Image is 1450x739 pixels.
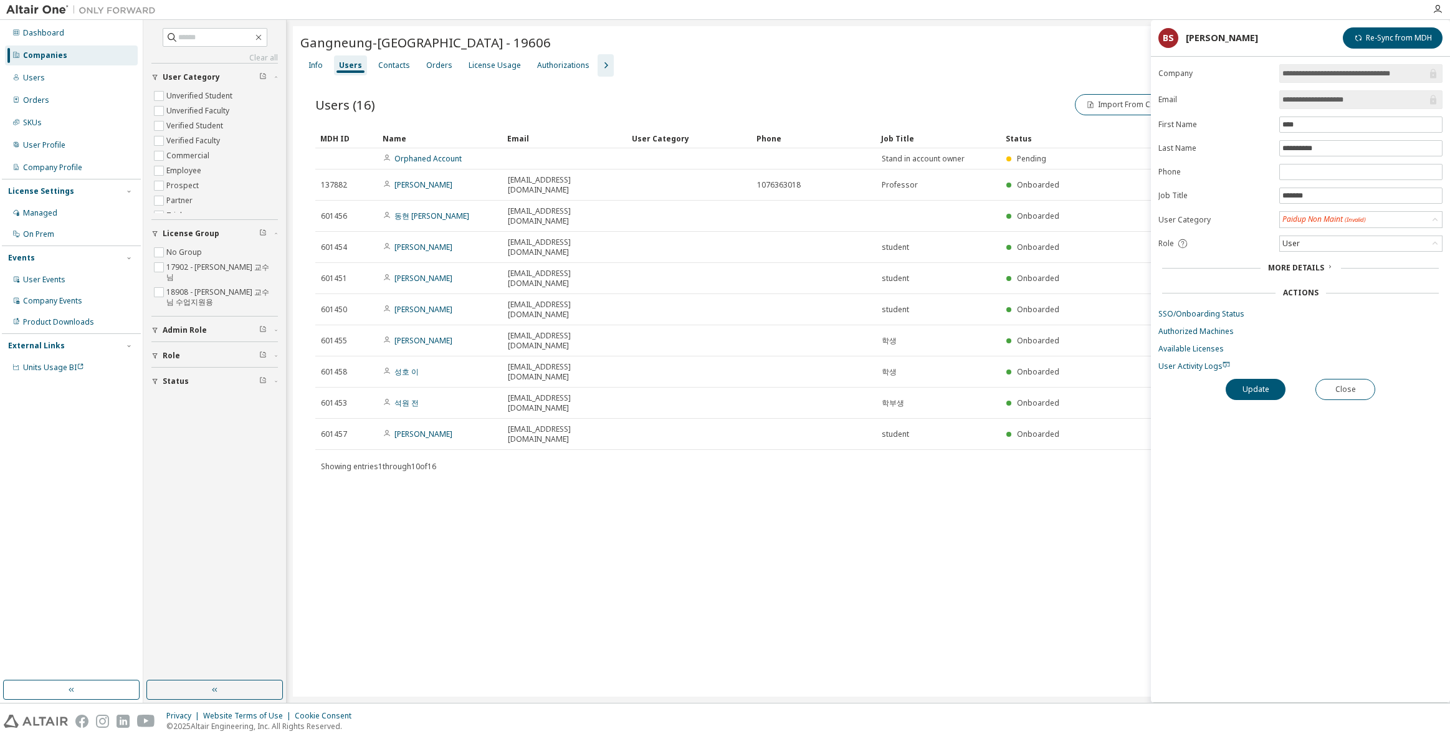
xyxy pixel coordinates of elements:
[1186,33,1258,43] div: [PERSON_NAME]
[23,73,45,83] div: Users
[1017,179,1059,190] span: Onboarded
[1343,27,1443,49] button: Re-Sync from MDH
[1158,120,1272,130] label: First Name
[151,368,278,395] button: Status
[508,269,621,288] span: [EMAIL_ADDRESS][DOMAIN_NAME]
[166,711,203,721] div: Privacy
[1158,361,1230,371] span: User Activity Logs
[508,237,621,257] span: [EMAIL_ADDRESS][DOMAIN_NAME]
[166,260,278,285] label: 17902 - [PERSON_NAME] 교수님
[1158,239,1174,249] span: Role
[308,60,323,70] div: Info
[8,341,65,351] div: External Links
[163,325,207,335] span: Admin Role
[166,193,195,208] label: Partner
[1017,398,1059,408] span: Onboarded
[6,4,162,16] img: Altair One
[756,128,871,148] div: Phone
[1158,28,1178,48] div: bs
[1158,69,1272,79] label: Company
[1158,191,1272,201] label: Job Title
[1345,216,1366,224] span: (Invalid)
[117,715,130,728] img: linkedin.svg
[151,317,278,344] button: Admin Role
[508,175,621,195] span: [EMAIL_ADDRESS][DOMAIN_NAME]
[163,229,219,239] span: License Group
[23,208,57,218] div: Managed
[321,242,347,252] span: 601454
[321,305,347,315] span: 601450
[394,335,452,346] a: [PERSON_NAME]
[96,715,109,728] img: instagram.svg
[394,273,452,284] a: [PERSON_NAME]
[8,253,35,263] div: Events
[1281,237,1302,250] div: User
[23,317,94,327] div: Product Downloads
[1280,212,1442,227] div: Paidup Non Maint (Invalid)
[151,220,278,247] button: License Group
[1315,379,1375,400] button: Close
[166,208,184,223] label: Trial
[23,28,64,38] div: Dashboard
[166,103,232,118] label: Unverified Faculty
[508,331,621,351] span: [EMAIL_ADDRESS][DOMAIN_NAME]
[1268,262,1324,273] span: More Details
[151,342,278,369] button: Role
[151,53,278,63] a: Clear all
[321,274,347,284] span: 601451
[1075,94,1170,115] button: Import From CSV
[882,305,909,315] span: student
[315,96,375,113] span: Users (16)
[632,128,746,148] div: User Category
[23,362,84,373] span: Units Usage BI
[757,180,801,190] span: 1076363018
[394,179,452,190] a: [PERSON_NAME]
[394,211,469,221] a: 동현 [PERSON_NAME]
[882,274,909,284] span: student
[339,60,362,70] div: Users
[259,376,267,386] span: Clear filter
[426,60,452,70] div: Orders
[259,351,267,361] span: Clear filter
[882,429,909,439] span: student
[23,50,67,60] div: Companies
[383,128,497,148] div: Name
[1158,309,1443,319] a: SSO/Onboarding Status
[394,398,419,408] a: 석원 전
[151,64,278,91] button: User Category
[321,429,347,439] span: 601457
[1017,273,1059,284] span: Onboarded
[1158,215,1272,225] label: User Category
[321,398,347,408] span: 601453
[1280,236,1442,251] div: User
[1226,379,1285,400] button: Update
[166,148,212,163] label: Commercial
[23,118,42,128] div: SKUs
[1158,167,1272,177] label: Phone
[166,245,204,260] label: No Group
[508,362,621,382] span: [EMAIL_ADDRESS][DOMAIN_NAME]
[295,711,359,721] div: Cookie Consent
[23,95,49,105] div: Orders
[1017,366,1059,377] span: Onboarded
[469,60,521,70] div: License Usage
[321,336,347,346] span: 601455
[320,128,373,148] div: MDH ID
[882,398,904,408] span: 학부생
[166,285,278,310] label: 18908 - [PERSON_NAME] 교수님 수업지원용
[394,429,452,439] a: [PERSON_NAME]
[166,118,226,133] label: Verified Student
[882,180,918,190] span: Professor
[23,275,65,285] div: User Events
[1017,429,1059,439] span: Onboarded
[378,60,410,70] div: Contacts
[166,163,204,178] label: Employee
[508,206,621,226] span: [EMAIL_ADDRESS][DOMAIN_NAME]
[508,424,621,444] span: [EMAIL_ADDRESS][DOMAIN_NAME]
[259,325,267,335] span: Clear filter
[259,229,267,239] span: Clear filter
[1017,211,1059,221] span: Onboarded
[394,304,452,315] a: [PERSON_NAME]
[1017,335,1059,346] span: Onboarded
[1158,95,1272,105] label: Email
